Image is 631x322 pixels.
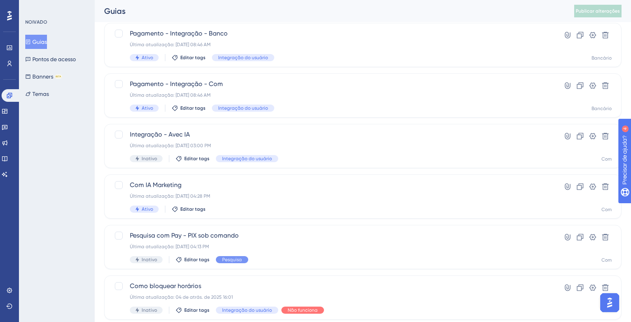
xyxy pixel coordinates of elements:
font: Ativo [142,55,153,60]
button: Editar tags [176,256,210,263]
font: Pesquisa com Pay - PIX sob comando [130,232,239,239]
font: Com IA Marketing [130,181,182,189]
font: Guias [104,6,125,16]
font: Não funciona [288,307,318,313]
button: Temas [25,87,49,101]
font: Integração do usuário [218,55,268,60]
font: Inativo [142,156,157,161]
button: Editar tags [172,206,206,212]
font: Temas [32,91,49,97]
button: Pontos de acesso [25,52,76,66]
font: Pontos de acesso [32,56,76,62]
font: Última atualização: [DATE] 03:00 PM [130,143,211,148]
button: Editar tags [172,54,206,61]
font: Integração do usuário [222,307,272,313]
font: Integração - Avec IA [130,131,190,138]
div: 4 [73,4,76,10]
font: Ativo [142,105,153,111]
font: Editar tags [180,206,206,212]
button: Editar tags [176,307,210,313]
font: Última atualização: 04 de atrás. de 2025 16:01 [130,294,233,300]
font: Última atualização: [DATE] 04:13 PM [130,244,209,249]
font: Pagamento - Integração - Com [130,80,223,88]
font: Precisar de ajuda? [19,4,68,9]
font: Banners [32,73,53,80]
font: Última atualização: [DATE] 08:46 AM [130,42,211,47]
button: Guias [25,35,47,49]
font: Editar tags [184,156,210,161]
font: Última atualização: [DATE] 04:28 PM [130,193,210,199]
font: Como bloquear horários [130,282,201,290]
font: Bancário [592,55,612,61]
font: Com [601,156,612,162]
font: Bancário [592,106,612,111]
font: Com [601,207,612,212]
font: Inativo [142,257,157,262]
font: Publicar alterações [576,8,620,14]
font: Última atualização: [DATE] 08:46 AM [130,92,211,98]
font: Integração do usuário [218,105,268,111]
font: Editar tags [180,105,206,111]
font: Pagamento - Integração - Banco [130,30,228,37]
font: Guias [32,39,47,45]
button: BannersBETA [25,69,62,84]
font: Ativo [142,206,153,212]
font: Inativo [142,307,157,313]
font: BETA [56,75,61,78]
iframe: Iniciador do Assistente de IA do UserGuiding [598,291,622,315]
font: Editar tags [180,55,206,60]
font: Com [601,257,612,263]
font: Integração do usuário [222,156,272,161]
button: Editar tags [172,105,206,111]
font: NOIVADO [25,19,47,25]
font: Pesquisa [222,257,242,262]
font: Editar tags [184,257,210,262]
font: Editar tags [184,307,210,313]
button: Publicar alterações [574,5,622,17]
button: Editar tags [176,155,210,162]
